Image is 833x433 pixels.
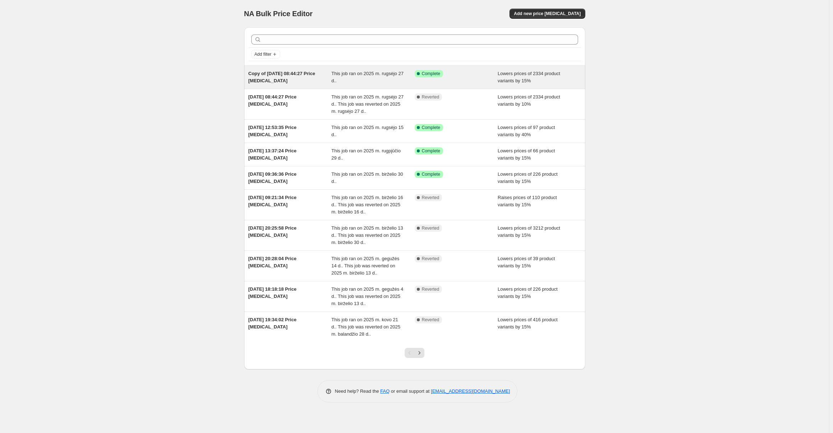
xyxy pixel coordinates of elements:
[390,388,431,394] span: or email support at
[422,171,440,177] span: Complete
[248,71,315,83] span: Copy of [DATE] 08:44:27 Price [MEDICAL_DATA]
[498,195,557,207] span: Raises prices of 110 product variants by 15%
[248,125,297,137] span: [DATE] 12:53:35 Price [MEDICAL_DATA]
[331,225,403,245] span: This job ran on 2025 m. birželio 13 d.. This job was reverted on 2025 m. birželio 30 d..
[509,9,585,19] button: Add new price [MEDICAL_DATA]
[405,348,424,358] nav: Pagination
[422,225,439,231] span: Reverted
[248,256,297,268] span: [DATE] 20:28:04 Price [MEDICAL_DATA]
[414,348,424,358] button: Next
[251,50,280,59] button: Add filter
[498,148,555,161] span: Lowers prices of 66 product variants by 15%
[498,71,560,83] span: Lowers prices of 2334 product variants by 15%
[498,256,555,268] span: Lowers prices of 39 product variants by 15%
[431,388,510,394] a: [EMAIL_ADDRESS][DOMAIN_NAME]
[255,51,271,57] span: Add filter
[331,125,404,137] span: This job ran on 2025 m. rugsėjo 15 d..
[422,125,440,130] span: Complete
[422,256,439,262] span: Reverted
[331,148,401,161] span: This job ran on 2025 m. rugpjūčio 29 d..
[422,148,440,154] span: Complete
[422,71,440,77] span: Complete
[335,388,381,394] span: Need help? Read the
[248,94,297,107] span: [DATE] 08:44:27 Price [MEDICAL_DATA]
[498,317,558,330] span: Lowers prices of 416 product variants by 15%
[248,317,297,330] span: [DATE] 19:34:02 Price [MEDICAL_DATA]
[422,94,439,100] span: Reverted
[498,286,558,299] span: Lowers prices of 226 product variants by 15%
[248,286,297,299] span: [DATE] 18:18:18 Price [MEDICAL_DATA]
[248,225,297,238] span: [DATE] 20:25:58 Price [MEDICAL_DATA]
[331,195,403,215] span: This job ran on 2025 m. birželio 16 d.. This job was reverted on 2025 m. birželio 16 d..
[331,94,404,114] span: This job ran on 2025 m. rugsėjo 27 d.. This job was reverted on 2025 m. rugsėjo 27 d..
[422,195,439,201] span: Reverted
[331,256,399,276] span: This job ran on 2025 m. gegužės 14 d.. This job was reverted on 2025 m. birželio 13 d..
[498,171,558,184] span: Lowers prices of 226 product variants by 15%
[498,225,560,238] span: Lowers prices of 3212 product variants by 15%
[422,317,439,323] span: Reverted
[380,388,390,394] a: FAQ
[422,286,439,292] span: Reverted
[498,94,560,107] span: Lowers prices of 2334 product variants by 10%
[331,286,403,306] span: This job ran on 2025 m. gegužės 4 d.. This job was reverted on 2025 m. birželio 13 d..
[248,171,297,184] span: [DATE] 09:36:36 Price [MEDICAL_DATA]
[244,10,313,18] span: NA Bulk Price Editor
[498,125,555,137] span: Lowers prices of 97 product variants by 40%
[331,317,400,337] span: This job ran on 2025 m. kovo 21 d.. This job was reverted on 2025 m. balandžio 28 d..
[248,148,297,161] span: [DATE] 13:37:24 Price [MEDICAL_DATA]
[331,171,403,184] span: This job ran on 2025 m. birželio 30 d..
[248,195,297,207] span: [DATE] 09:21:34 Price [MEDICAL_DATA]
[331,71,404,83] span: This job ran on 2025 m. rugsėjo 27 d..
[514,11,581,17] span: Add new price [MEDICAL_DATA]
